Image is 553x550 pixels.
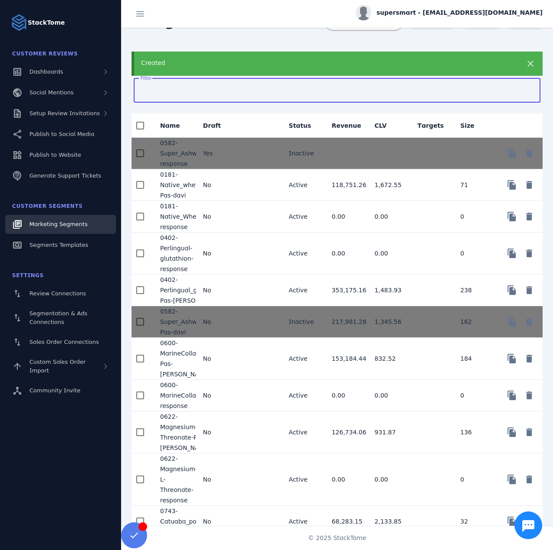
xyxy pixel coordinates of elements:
mat-cell: 0743-Catuaba_power-Pas-davi [153,506,196,537]
mat-cell: 238 [453,275,496,306]
a: Segmentation & Ads Connections [5,305,116,331]
button: ADD NEW SEGMENT [325,13,403,30]
div: Revenue [331,121,369,130]
a: Publish to Social Media [5,125,116,144]
mat-cell: 0.00 [325,380,367,411]
mat-cell: 162 [453,306,496,338]
span: Sales Order Connections [29,339,99,345]
mat-cell: No [196,380,239,411]
mat-cell: 832.52 [368,338,411,380]
div: CLV [375,121,387,130]
button: Copy [503,350,521,367]
mat-cell: 126,734.06 [325,411,367,453]
mat-cell: No [196,169,239,201]
button: Copy [503,145,521,162]
button: Copy [503,245,521,262]
button: Delete [521,424,538,441]
span: Dashboards [29,68,63,75]
mat-cell: 32 [453,506,496,537]
div: Size [460,121,482,130]
span: Marketing Segments [29,221,87,227]
mat-cell: 0181-Native_whey-Pas-davi [153,169,196,201]
mat-cell: No [196,453,239,506]
button: Copy [503,313,521,330]
span: Segmentation & Ads Connections [29,310,87,325]
span: Settings [12,272,44,278]
mat-cell: No [196,201,239,233]
img: Logo image [10,14,28,31]
button: Copy [503,387,521,404]
span: Publish to Website [29,152,81,158]
mat-label: Filter [141,75,152,81]
div: Name [160,121,188,130]
div: Status [289,121,319,130]
button: Copy [503,471,521,488]
mat-cell: 0600-MarineCollagen-response [153,380,196,411]
a: Marketing Segments [5,215,116,234]
a: Review Connections [5,284,116,303]
mat-cell: 2,133.85 [368,506,411,537]
mat-cell: 0.00 [368,380,411,411]
mat-cell: 0402-Perlingual-glutathion-response [153,233,196,275]
span: Customer Segments [12,203,83,209]
button: Delete [521,313,538,330]
button: Delete [521,350,538,367]
a: Publish to Website [5,146,116,165]
img: profile.jpg [356,5,371,20]
mat-cell: No [196,233,239,275]
span: Review Connections [29,290,86,297]
mat-cell: 68,283.15 [325,506,367,537]
mat-cell: 153,184.44 [325,338,367,380]
mat-cell: 0622-Magnesium-L-Threonate-response [153,453,196,506]
mat-cell: Active [282,233,325,275]
button: Delete [521,245,538,262]
mat-cell: No [196,306,239,338]
mat-cell: 1,345.56 [368,306,411,338]
mat-cell: 1,672.55 [368,169,411,201]
button: Delete [521,281,538,299]
mat-cell: 0.00 [368,453,411,506]
mat-cell: Active [282,169,325,201]
span: supersmart - [EMAIL_ADDRESS][DOMAIN_NAME] [376,8,543,17]
div: Name [160,121,180,130]
button: Copy [503,176,521,194]
mat-cell: 0 [453,201,496,233]
mat-cell: Active [282,506,325,537]
mat-cell: 1,483.93 [368,275,411,306]
mat-cell: No [196,411,239,453]
mat-cell: 0600-MarineCollagen-Pas-[PERSON_NAME] [153,338,196,380]
mat-header-cell: Targets [411,113,453,138]
div: Draft [203,121,221,130]
mat-cell: 0.00 [325,453,367,506]
strong: StackTome [28,18,65,27]
button: Delete [521,176,538,194]
div: Created [141,58,496,68]
mat-cell: No [196,275,239,306]
mat-cell: 0.00 [325,233,367,275]
button: supersmart - [EMAIL_ADDRESS][DOMAIN_NAME] [356,5,543,20]
button: Copy [503,208,521,225]
mat-cell: 217,981.28 [325,306,367,338]
a: Generate Support Tickets [5,166,116,185]
button: Delete [521,208,538,225]
button: Delete [521,145,538,162]
button: Delete [521,387,538,404]
mat-cell: Active [282,380,325,411]
span: Segments Templates [29,242,88,248]
mat-cell: Active [282,338,325,380]
button: Delete [521,471,538,488]
div: CLV [375,121,395,130]
button: Copy [503,281,521,299]
span: Community Invite [29,387,80,394]
a: Community Invite [5,381,116,400]
span: Generate Support Tickets [29,172,101,179]
mat-cell: 0 [453,233,496,275]
mat-cell: 184 [453,338,496,380]
mat-cell: 0181-Native_Whey-response [153,201,196,233]
mat-cell: 0.00 [325,201,367,233]
mat-cell: 353,175.16 [325,275,367,306]
mat-cell: 0 [453,453,496,506]
div: Status [289,121,311,130]
mat-cell: No [196,338,239,380]
mat-cell: 0402-Perlingual_glutathion-Pas-[PERSON_NAME] [153,275,196,306]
